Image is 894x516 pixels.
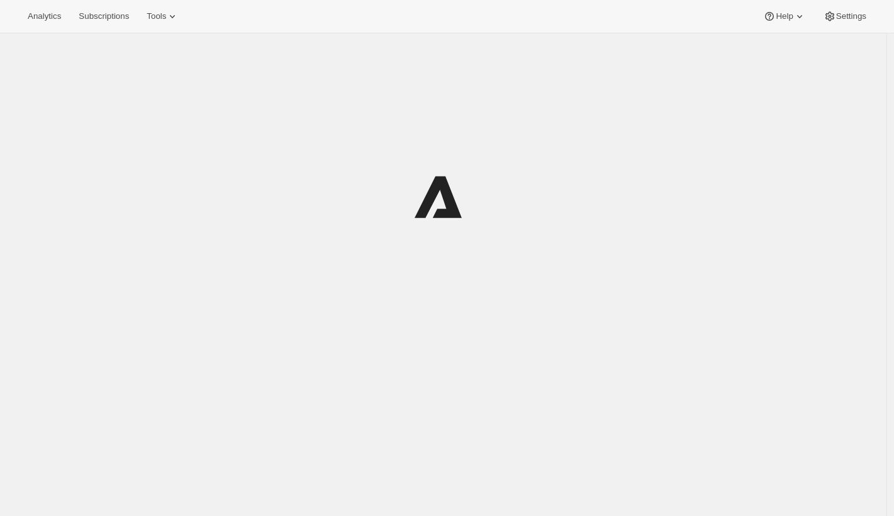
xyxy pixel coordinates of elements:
span: Settings [836,11,866,21]
button: Tools [139,8,186,25]
span: Subscriptions [79,11,129,21]
span: Tools [147,11,166,21]
button: Analytics [20,8,69,25]
button: Settings [816,8,874,25]
button: Subscriptions [71,8,137,25]
span: Analytics [28,11,61,21]
span: Help [776,11,793,21]
button: Help [756,8,813,25]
